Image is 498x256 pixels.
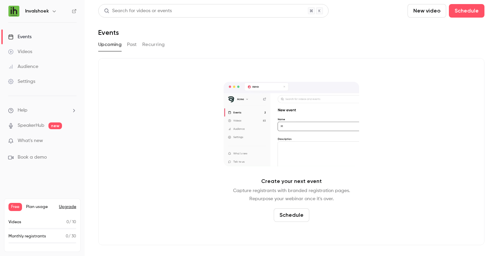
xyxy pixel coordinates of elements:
[8,203,22,211] span: Free
[8,107,77,114] li: help-dropdown-opener
[18,154,47,161] span: Book a demo
[8,219,21,225] p: Videos
[25,8,49,15] h6: Invalshoek
[8,233,46,239] p: Monthly registrants
[8,48,32,55] div: Videos
[48,122,62,129] span: new
[18,107,27,114] span: Help
[98,28,119,37] h1: Events
[8,33,32,40] div: Events
[233,187,350,203] p: Capture registrants with branded registration pages. Repurpose your webinar once it's over.
[8,63,38,70] div: Audience
[274,208,309,222] button: Schedule
[8,6,19,17] img: Invalshoek
[18,122,44,129] a: SpeakerHub
[59,204,76,210] button: Upgrade
[127,39,137,50] button: Past
[408,4,446,18] button: New video
[98,39,122,50] button: Upcoming
[142,39,165,50] button: Recurring
[8,78,35,85] div: Settings
[18,137,43,144] span: What's new
[66,234,68,238] span: 0
[449,4,484,18] button: Schedule
[26,204,55,210] span: Plan usage
[66,233,76,239] p: / 30
[66,220,69,224] span: 0
[261,177,322,185] p: Create your next event
[66,219,76,225] p: / 10
[104,7,172,15] div: Search for videos or events
[68,138,77,144] iframe: Noticeable Trigger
